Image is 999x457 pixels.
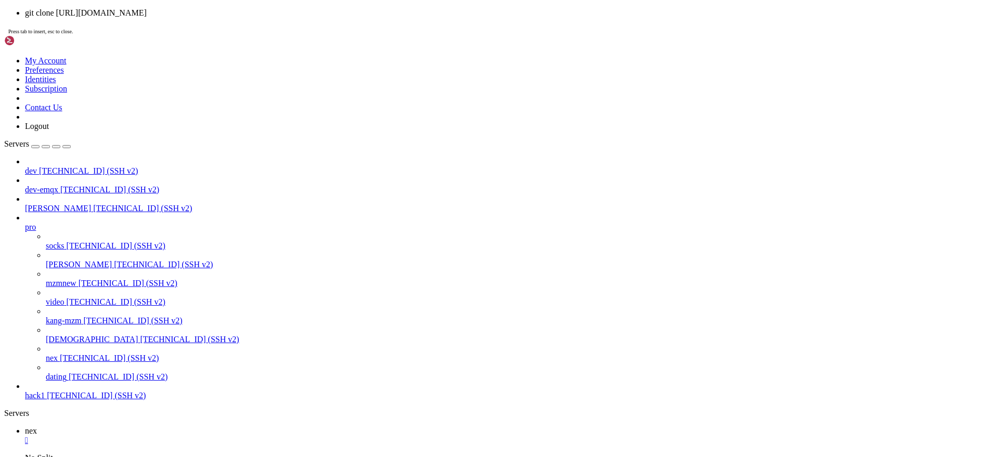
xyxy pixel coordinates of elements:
[46,316,81,325] span: kang-mzm
[46,325,995,344] li: [DEMOGRAPHIC_DATA] [TECHNICAL_ID] (SSH v2)
[29,64,87,73] span: exchange-admin
[4,64,21,73] span: back
[96,64,154,73] span: exchange-front
[4,194,863,203] x-row: [root@iZt4n630bezsrcuprbr7h3Z ~]# zsh
[25,426,995,445] a: nex
[54,220,71,229] span: data
[25,185,995,194] a: dev-emqx [TECHNICAL_ID] (SSH v2)
[183,212,200,220] span: emqx
[46,241,995,251] a: socks [TECHNICAL_ID] (SSH v2)
[4,134,863,142] x-row: [DATE] 21:46:06 +0800 CST oss-ap-southeast-7 Standard oss://nex-pwa
[46,288,995,307] li: video [TECHNICAL_ID] (SSH v2)
[4,116,863,125] x-row: [DATE] 14:04:53 +0800 CST oss-ap-southeast-7 Standard oss://groupapaccme-zhou
[4,186,863,194] x-row: 0.442936(s) elapsed
[162,64,187,73] span: system
[79,279,177,288] span: [TECHNICAL_ID] (SSH v2)
[25,391,995,400] a: hack1 [TECHNICAL_ID] (SSH v2)
[4,255,863,264] x-row: git clone
[4,409,995,418] div: Servers
[60,354,159,362] span: [TECHNICAL_ID] (SSH v2)
[83,316,182,325] span: [TECHNICAL_ID] (SSH v2)
[4,160,863,168] x-row: [DATE] 20:12:19 +0800 CST oss-ap-southeast-7 Standard oss://tongxunlu-back
[266,212,287,220] span: media
[46,344,995,363] li: nex [TECHNICAL_ID] (SSH v2)
[25,66,64,74] a: Preferences
[4,203,8,211] span: ➜
[25,426,37,435] span: nex
[4,108,863,117] x-row: [DATE] 11:59:14 +0800 CST oss-ap-southeast-7 Standard oss://dating-kang
[4,82,863,91] x-row: CreationTime Region StorageClass BucketName
[46,316,995,325] a: kang-mzm [TECHNICAL_ID] (SSH v2)
[4,229,863,238] x-row: cd repo
[29,246,87,255] span: exchange-admin
[46,372,995,382] a: dating [TECHNICAL_ID] (SSH v2)
[46,241,65,250] span: socks
[46,354,58,362] span: nex
[47,391,146,400] span: [TECHNICAL_ID] (SSH v2)
[67,241,165,250] span: [TECHNICAL_ID] (SSH v2)
[25,194,995,213] li: [PERSON_NAME] [TECHNICAL_ID] (SSH v2)
[46,279,995,288] a: mzmnew [TECHNICAL_ID] (SSH v2)
[140,335,239,344] span: [TECHNICAL_ID] (SSH v2)
[46,260,112,269] span: [PERSON_NAME]
[25,8,995,18] li: git clone [URL][DOMAIN_NAME]
[296,212,345,220] span: nacos-docker
[4,90,863,99] x-row: [DATE] 22:18:15 +0800 CST oss-ap-southeast-7 Standard oss://coin-groupapaccme
[46,297,995,307] a: video [TECHNICAL_ID] (SSH v2)
[69,372,168,381] span: [TECHNICAL_ID] (SSH v2)
[4,151,863,160] x-row: [DATE] 14:45:01 +0800 CST oss-ap-southeast-7 Standard oss://pwa-test
[387,212,416,220] span: rocket5
[133,212,158,220] span: deploy
[4,212,863,220] x-row: assets.sql buzz_item_hotel.sql stock.sql
[25,185,58,194] span: dev-emqx
[8,229,12,237] span: ~
[4,73,863,82] x-row: [root@iZt4n630bezsrcuprbr7h3Z ~]# ossutil ls
[25,157,995,176] li: dev [TECHNICAL_ID] (SSH v2)
[4,203,863,212] x-row: ls
[8,255,25,263] span: repo
[25,204,995,213] a: [PERSON_NAME] [TECHNICAL_ID] (SSH v2)
[4,238,8,246] span: ➜
[25,56,67,65] a: My Account
[25,84,67,93] a: Subscription
[46,269,995,288] li: mzmnew [TECHNICAL_ID] (SSH v2)
[46,363,995,382] li: dating [TECHNICAL_ID] (SSH v2)
[4,13,863,22] x-row: Welcome to Alibaba Cloud Elastic Compute Service !
[4,246,21,255] span: back
[46,260,995,269] a: [PERSON_NAME] [TECHNICAL_ID] (SSH v2)
[4,220,863,229] x-row: nex.sql
[46,297,65,306] span: video
[25,436,995,445] div: 
[4,139,29,148] span: Servers
[25,382,995,400] li: hack1 [TECHNICAL_ID] (SSH v2)
[25,391,45,400] span: hack1
[25,223,995,232] a: pro
[395,220,495,229] span: Telegram-interactive-bot
[4,229,8,237] span: ➜
[142,220,183,229] span: docker-elk
[4,35,64,46] img: Shellngn
[4,56,863,65] x-row: [root@iZt4n630bezsrcuprbr7h3Z ~]# ls repo
[46,372,67,381] span: dating
[39,166,138,175] span: [TECHNICAL_ID] (SSH v2)
[354,212,370,220] span: repo
[191,220,233,229] span: eth-helper
[4,47,863,56] x-row: Last login: [DATE] from [TECHNICAL_ID]
[46,251,995,269] li: [PERSON_NAME] [TECHNICAL_ID] (SSH v2)
[8,203,12,211] span: ~
[25,176,995,194] li: dev-emqx [TECHNICAL_ID] (SSH v2)
[275,220,296,229] span: nacos
[114,260,213,269] span: [TECHNICAL_ID] (SSH v2)
[25,166,37,175] span: dev
[358,220,370,229] span: sql
[46,335,995,344] a: [DEMOGRAPHIC_DATA] [TECHNICAL_ID] (SSH v2)
[67,297,165,306] span: [TECHNICAL_ID] (SSH v2)
[4,139,71,148] a: Servers
[96,246,154,255] span: exchange-front
[8,238,25,246] span: repo
[25,204,91,213] span: [PERSON_NAME]
[93,204,192,213] span: [TECHNICAL_ID] (SSH v2)
[162,246,187,255] span: system
[25,213,995,382] li: pro
[60,185,159,194] span: [TECHNICAL_ID] (SSH v2)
